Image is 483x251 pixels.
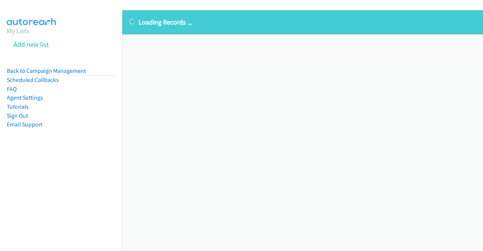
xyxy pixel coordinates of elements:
a: Scheduled Callbacks [7,76,59,83]
a: Sign Out [7,112,28,119]
a: My Lists [7,26,29,35]
a: Back to Campaign Management [7,67,86,74]
a: Tutorials [7,103,29,110]
p: Loading Records ... [129,17,476,27]
a: Agent Settings [7,94,43,101]
a: Email Support [7,121,42,128]
a: FAQ [7,85,17,92]
a: Add new list [14,40,49,49]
